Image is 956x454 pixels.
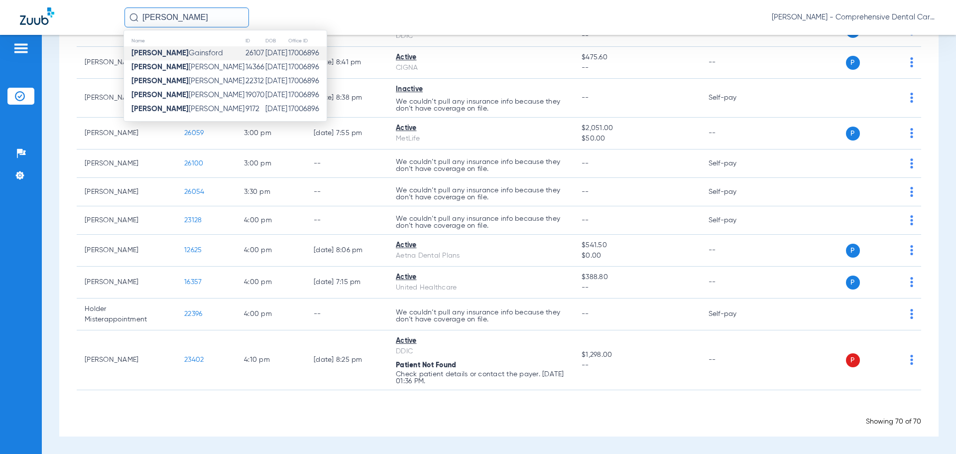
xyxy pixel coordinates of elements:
span: -- [582,94,589,101]
span: Showing 70 of 70 [866,418,921,425]
span: $541.50 [582,240,692,251]
td: -- [701,330,768,390]
span: $0.00 [582,251,692,261]
td: [DATE] [265,102,288,116]
td: -- [701,47,768,79]
td: Holder Misterappointment [77,299,176,330]
td: -- [701,118,768,150]
strong: [PERSON_NAME] [131,77,189,85]
td: 3:00 PM [236,118,306,150]
p: We couldn’t pull any insurance info because they don’t have coverage on file. [396,158,566,172]
div: DDIC [396,31,566,41]
span: -- [582,217,589,224]
td: 4:10 PM [236,330,306,390]
img: group-dot-blue.svg [910,93,913,103]
td: 17006896 [288,102,327,116]
td: [DATE] 8:41 PM [306,47,388,79]
td: [PERSON_NAME] [77,150,176,178]
td: 26107 [245,46,265,60]
span: $475.60 [582,52,692,63]
td: 4:00 PM [236,299,306,330]
img: Search Icon [129,13,138,22]
span: 16357 [184,279,202,286]
img: group-dot-blue.svg [910,309,913,319]
td: Self-pay [701,150,768,178]
div: MetLife [396,134,566,144]
span: [PERSON_NAME] - Comprehensive Dental Care [772,12,936,22]
span: P [846,276,860,290]
iframe: Chat Widget [906,406,956,454]
td: [PERSON_NAME] [77,47,176,79]
div: Inactive [396,84,566,95]
td: [DATE] 8:06 PM [306,235,388,267]
img: group-dot-blue.svg [910,187,913,197]
span: P [846,56,860,70]
strong: [PERSON_NAME] [131,105,189,113]
td: [DATE] [265,46,288,60]
img: group-dot-blue.svg [910,355,913,365]
th: Name [124,35,245,46]
td: [DATE] 7:55 PM [306,118,388,150]
div: CIGNA [396,63,566,73]
span: -- [582,310,589,317]
span: [PERSON_NAME] [131,91,244,99]
td: 17006896 [288,88,327,102]
td: -- [306,150,388,178]
td: [DATE] [265,88,288,102]
span: P [846,353,860,367]
p: We couldn’t pull any insurance info because they don’t have coverage on file. [396,187,566,201]
span: 26059 [184,130,204,137]
img: group-dot-blue.svg [910,277,913,287]
span: 22396 [184,310,202,317]
p: We couldn’t pull any insurance info because they don’t have coverage on file. [396,215,566,229]
img: group-dot-blue.svg [910,57,913,67]
img: group-dot-blue.svg [910,215,913,225]
td: [DATE] 7:15 PM [306,267,388,299]
div: Active [396,123,566,134]
img: group-dot-blue.svg [910,245,913,255]
td: Self-pay [701,206,768,235]
td: [PERSON_NAME] [77,235,176,267]
div: DDIC [396,346,566,357]
span: Gainsford [131,49,223,57]
span: $50.00 [582,134,692,144]
span: 26054 [184,188,204,195]
span: -- [582,160,589,167]
td: -- [306,206,388,235]
td: 3:30 PM [236,178,306,206]
th: DOB [265,35,288,46]
span: $1,298.00 [582,350,692,360]
td: [PERSON_NAME] [77,118,176,150]
td: 14366 [245,60,265,74]
td: -- [306,178,388,206]
td: 22312 [245,74,265,88]
input: Search for patients [124,7,249,27]
span: -- [582,63,692,73]
div: Active [396,52,566,63]
td: [PERSON_NAME] [77,178,176,206]
td: [PERSON_NAME] [77,267,176,299]
span: 23402 [184,356,204,363]
th: ID [245,35,265,46]
span: -- [582,188,589,195]
div: Aetna Dental Plans [396,251,566,261]
span: P [846,244,860,258]
td: -- [701,267,768,299]
span: 26100 [184,160,203,167]
img: group-dot-blue.svg [910,158,913,168]
span: P [846,127,860,141]
td: [DATE] 8:38 PM [306,79,388,118]
span: 12625 [184,247,202,254]
td: 17006896 [288,74,327,88]
td: Self-pay [701,299,768,330]
td: [PERSON_NAME] [77,330,176,390]
img: group-dot-blue.svg [910,128,913,138]
div: Active [396,272,566,283]
span: Patient Not Found [396,362,456,369]
td: 4:00 PM [236,267,306,299]
td: 3:00 PM [236,150,306,178]
td: 17006896 [288,46,327,60]
td: [DATE] [265,74,288,88]
td: -- [701,235,768,267]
